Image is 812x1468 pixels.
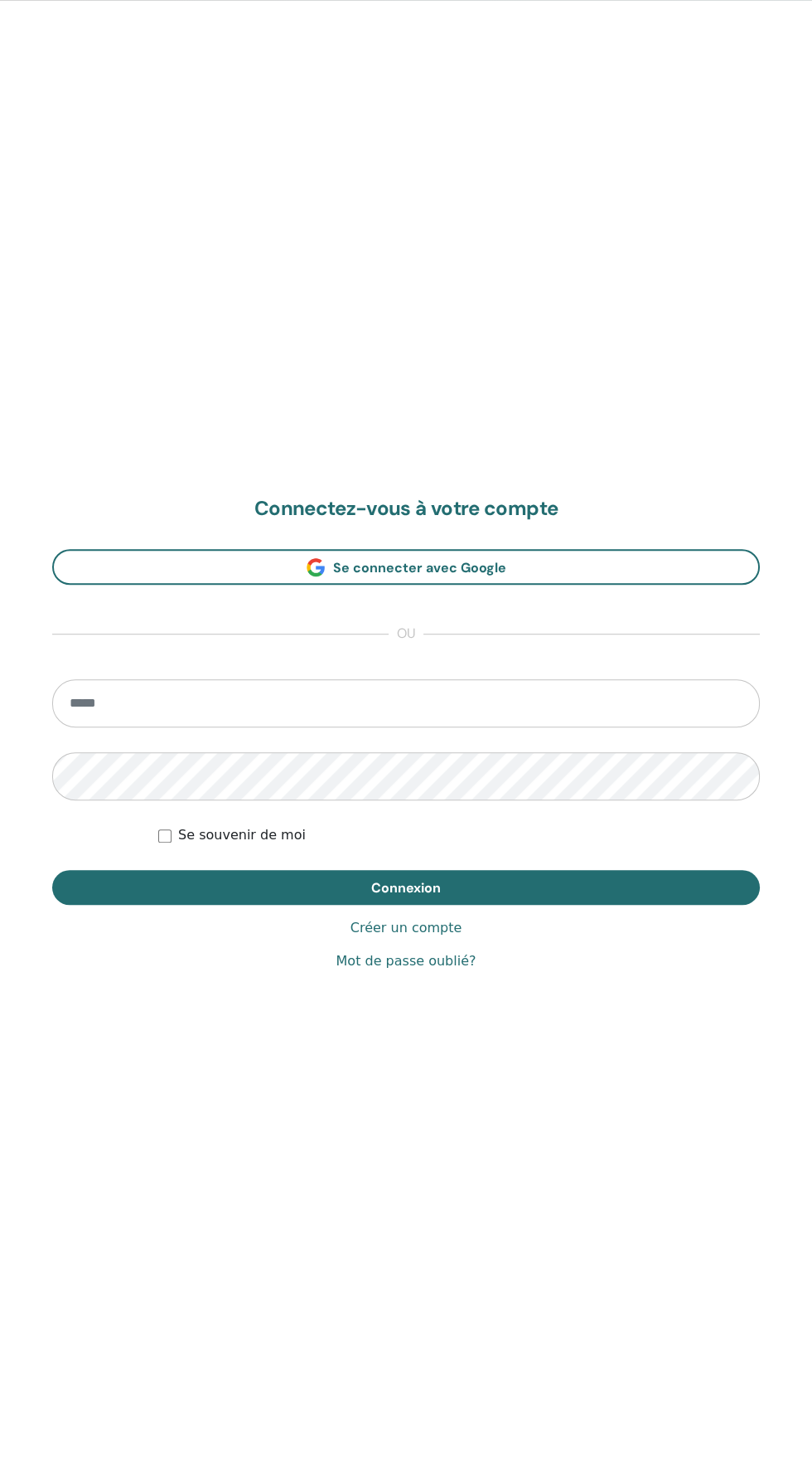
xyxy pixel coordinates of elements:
div: Keep me authenticated indefinitely or until I manually logout [158,825,760,845]
a: Créer un compte [350,918,462,938]
button: Connexion [52,870,760,905]
span: ou [389,625,423,644]
a: Se connecter avec Google [52,549,760,585]
span: Se connecter avec Google [333,559,506,576]
a: Mot de passe oublié? [336,951,476,971]
span: Connexion [371,879,441,897]
h2: Connectez-vous à votre compte [52,497,760,521]
label: Se souvenir de moi [178,825,306,845]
